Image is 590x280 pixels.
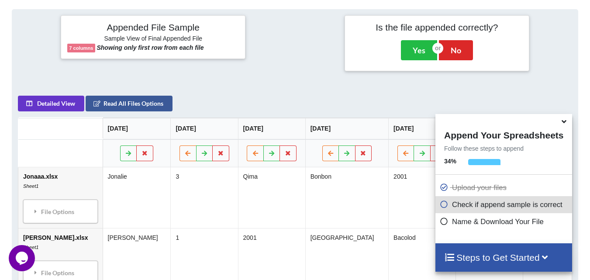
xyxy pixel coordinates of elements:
[388,118,455,139] th: [DATE]
[102,167,170,228] td: Jonalie
[67,35,239,44] h6: Sample View of Final Appended File
[435,144,572,153] p: Follow these steps to append
[351,22,523,33] h4: Is the file appended correctly?
[238,118,305,139] th: [DATE]
[238,167,305,228] td: Qima
[444,158,456,165] b: 34 %
[440,182,570,193] p: Upload your files
[401,40,437,60] button: Yes
[388,167,455,228] td: 2001
[97,44,204,51] b: Showing only first row from each file
[170,167,238,228] td: 3
[69,45,93,51] b: 7 columns
[67,22,239,34] h4: Appended File Sample
[305,167,388,228] td: Bonbon
[23,183,38,189] i: Sheet1
[440,199,570,210] p: Check if append sample is correct
[435,128,572,141] h4: Append Your Spreadsheets
[18,167,103,228] td: Jonaaa.xlsx
[26,202,95,221] div: File Options
[305,118,388,139] th: [DATE]
[9,245,37,271] iframe: chat widget
[444,252,563,263] h4: Steps to Get Started
[170,118,238,139] th: [DATE]
[86,96,173,111] button: Read All Files Options
[102,118,170,139] th: [DATE]
[18,96,84,111] button: Detailed View
[440,216,570,227] p: Name & Download Your File
[23,245,38,250] i: Sheet1
[439,40,473,60] button: No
